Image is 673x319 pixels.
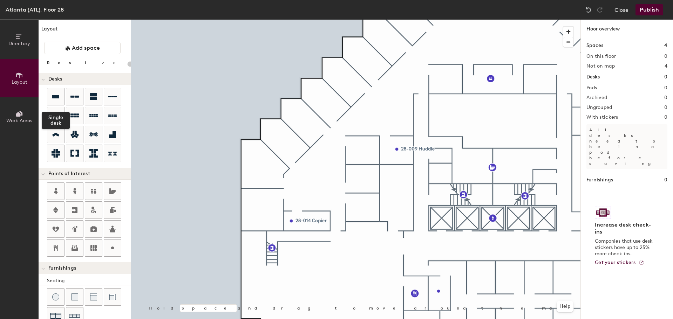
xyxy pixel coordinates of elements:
img: Couch (corner) [109,293,116,300]
button: Close [614,4,628,15]
h1: 0 [664,73,667,81]
h2: 0 [664,115,667,120]
button: Cushion [66,288,83,306]
button: Help [557,301,573,312]
div: Seating [47,277,131,285]
h2: 4 [665,63,667,69]
p: Companies that use desk stickers have up to 25% more check-ins. [595,238,655,257]
button: Couch (corner) [104,288,121,306]
h1: Floor overview [581,20,673,36]
span: Add space [72,44,100,51]
h2: 0 [664,85,667,91]
img: Cushion [71,293,78,300]
h2: Pods [586,85,597,91]
div: Atlanta (ATL), Floor 28 [6,5,64,14]
span: Points of Interest [48,171,90,176]
span: Layout [12,79,27,85]
h2: Ungrouped [586,105,612,110]
button: Publish [635,4,663,15]
span: Work Areas [6,118,32,124]
h2: 0 [664,54,667,59]
a: Get your stickers [595,260,644,266]
img: Couch (middle) [90,293,97,300]
h2: On this floor [586,54,616,59]
h1: Furnishings [586,176,613,184]
img: Redo [596,6,603,13]
button: Single desk [47,88,64,105]
h1: Layout [39,25,131,36]
h1: Desks [586,73,600,81]
div: Resize [47,60,124,65]
h1: 0 [664,176,667,184]
span: Furnishings [48,265,76,271]
h2: Archived [586,95,607,100]
h2: 0 [664,95,667,100]
h2: 0 [664,105,667,110]
h2: With stickers [586,115,618,120]
p: All desks need to be in a pod before saving [586,124,667,169]
h4: Increase desk check-ins [595,221,655,235]
button: Add space [44,42,121,54]
img: Undo [585,6,592,13]
span: Directory [8,41,30,47]
h2: Not on map [586,63,615,69]
h1: Spaces [586,42,603,49]
button: Couch (middle) [85,288,102,306]
img: Sticker logo [595,207,611,219]
button: Stool [47,288,64,306]
span: Desks [48,76,62,82]
img: Stool [52,293,59,300]
span: Get your stickers [595,259,636,265]
h1: 4 [664,42,667,49]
